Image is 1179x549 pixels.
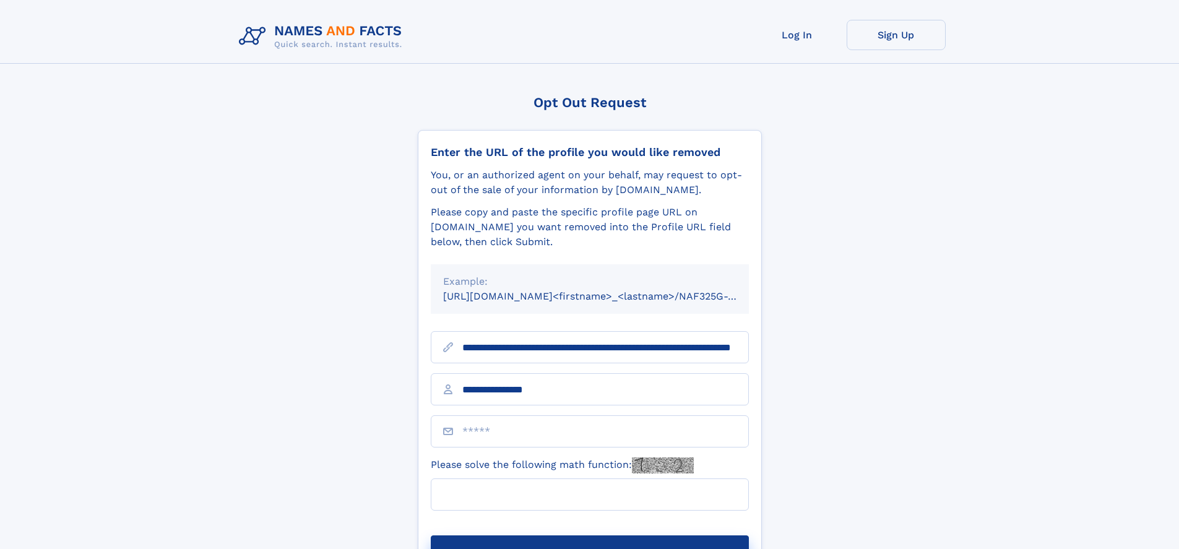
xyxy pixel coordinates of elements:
[847,20,946,50] a: Sign Up
[443,290,772,302] small: [URL][DOMAIN_NAME]<firstname>_<lastname>/NAF325G-xxxxxxxx
[431,168,749,197] div: You, or an authorized agent on your behalf, may request to opt-out of the sale of your informatio...
[431,205,749,249] div: Please copy and paste the specific profile page URL on [DOMAIN_NAME] you want removed into the Pr...
[443,274,736,289] div: Example:
[431,145,749,159] div: Enter the URL of the profile you would like removed
[418,95,762,110] div: Opt Out Request
[431,457,694,473] label: Please solve the following math function:
[234,20,412,53] img: Logo Names and Facts
[748,20,847,50] a: Log In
